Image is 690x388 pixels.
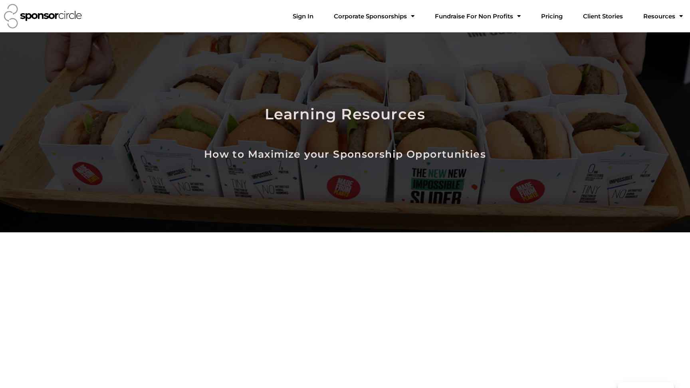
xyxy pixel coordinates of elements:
[637,8,689,24] a: Resources
[184,103,506,125] h2: Learning Resources
[286,8,320,24] a: Sign In
[577,8,629,24] a: Client Stories
[4,4,82,28] img: Sponsor Circle logo
[428,8,527,24] a: Fundraise For Non ProfitsMenu Toggle
[327,8,421,24] a: Corporate SponsorshipsMenu Toggle
[535,8,569,24] a: Pricing
[184,147,506,162] h5: How to Maximize your Sponsorship Opportunities
[286,8,689,24] nav: Menu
